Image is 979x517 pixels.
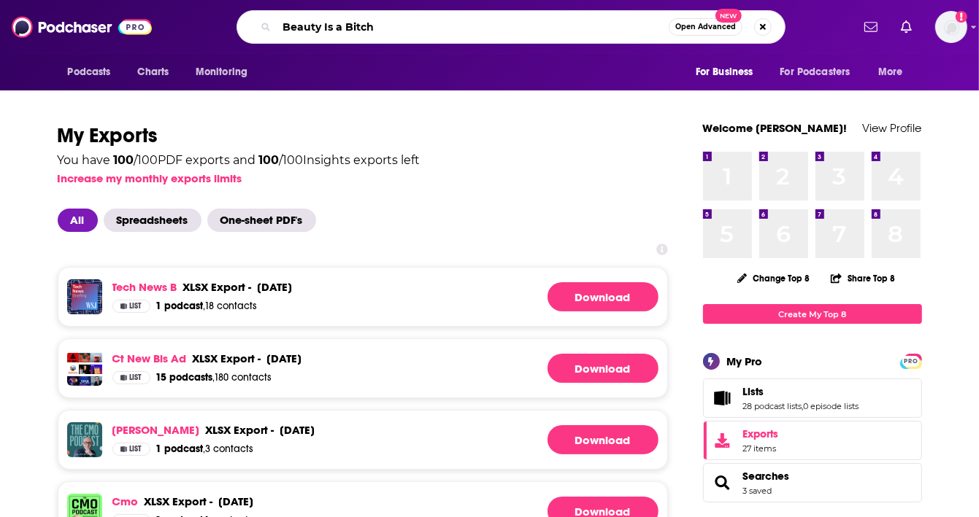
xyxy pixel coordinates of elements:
a: PRO [902,355,920,366]
a: Searches [743,470,790,483]
div: export - [145,494,213,508]
button: open menu [185,58,266,86]
span: 100 [259,153,280,167]
span: New [715,9,742,23]
span: For Business [696,62,753,82]
span: Monitoring [196,62,247,82]
button: Increase my monthly exports limits [58,171,242,185]
button: Open AdvancedNew [669,18,742,36]
img: TechStuff [79,376,91,388]
span: 1 podcast [156,443,204,455]
span: Logged in as marissah [935,11,967,43]
span: 1 podcast [156,300,204,312]
div: [DATE] [258,280,293,294]
span: Exports [743,427,779,440]
a: Welcome [PERSON_NAME]! [703,121,848,135]
div: [DATE] [280,423,315,437]
a: cmo [112,494,139,508]
a: Lists [743,385,859,398]
img: Tech Won't Save Us [67,353,79,365]
span: Lists [703,378,922,418]
span: PRO [902,356,920,367]
span: xlsx [145,494,170,508]
a: Searches [708,473,737,493]
span: More [878,62,903,82]
span: 100 [114,153,134,167]
a: Generating File [548,354,659,383]
span: Searches [703,463,922,502]
a: Show notifications dropdown [859,15,883,39]
a: 3 saved [743,486,772,496]
img: Search Engine [79,353,91,365]
span: , [802,401,804,411]
span: All [58,209,98,232]
a: 28 podcast lists [743,401,802,411]
img: What Next | Daily News and Analysis [91,365,102,376]
img: Odd Lots [67,376,79,388]
span: List [130,374,142,381]
button: open menu [771,58,872,86]
button: One-sheet PDF's [207,209,322,232]
span: For Podcasters [780,62,851,82]
span: Lists [743,385,764,398]
button: Share Top 8 [830,264,896,292]
button: Show profile menu [935,11,967,43]
a: tech news b [112,280,177,294]
span: Exports [708,430,737,451]
button: Spreadsheets [104,209,207,232]
div: export - [183,280,252,294]
a: 1 podcast,3 contacts [156,443,254,456]
a: Lists [708,388,737,408]
span: xlsx [183,280,209,294]
a: 0 episode lists [804,401,859,411]
span: xlsx [206,423,231,437]
img: Podchaser - Follow, Share and Rate Podcasts [12,13,152,41]
button: All [58,209,104,232]
img: On with Kara Swisher [79,365,91,376]
button: open menu [868,58,921,86]
a: 1 podcast,18 contacts [156,300,258,313]
a: Show notifications dropdown [895,15,918,39]
span: xlsx [193,351,218,365]
span: List [130,303,142,310]
img: WSJ Tech News Briefing [67,279,102,314]
div: [DATE] [267,351,302,365]
a: View Profile [863,121,922,135]
span: 15 podcasts [156,371,213,384]
span: 27 items [743,443,779,454]
a: 15 podcasts,180 contacts [156,371,272,384]
img: Business Daily [91,353,102,365]
span: Charts [138,62,169,82]
span: Open Advanced [675,23,736,31]
img: The CMO Podcast [67,422,102,457]
a: Generating File [548,282,659,311]
a: Exports [703,421,922,460]
img: User Profile [935,11,967,43]
span: List [130,446,142,453]
span: Spreadsheets [104,209,201,232]
button: open menu [58,58,130,86]
a: [PERSON_NAME] [112,423,200,437]
a: Generating File [548,425,659,454]
button: Change Top 8 [729,269,819,287]
a: ct new bis ad [112,351,187,365]
div: My Pro [727,354,763,368]
img: Perpetual Traffic [67,365,79,376]
a: Charts [128,58,178,86]
div: [DATE] [219,494,254,508]
img: The Ezra Klein Show [91,376,102,388]
div: Search podcasts, credits, & more... [237,10,786,44]
div: export - [193,351,261,365]
div: export - [206,423,274,437]
button: open menu [686,58,772,86]
input: Search podcasts, credits, & more... [277,15,669,39]
h1: My Exports [58,123,668,149]
span: One-sheet PDF's [207,209,316,232]
span: Podcasts [68,62,111,82]
svg: Add a profile image [956,11,967,23]
a: Create My Top 8 [703,304,922,324]
div: You have / 100 PDF exports and / 100 Insights exports left [58,155,421,166]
